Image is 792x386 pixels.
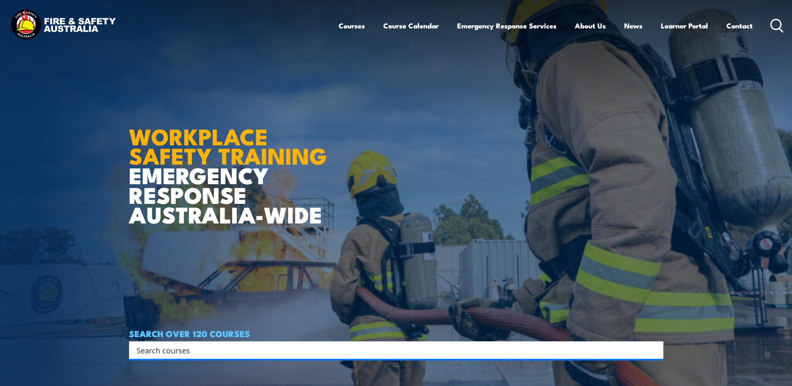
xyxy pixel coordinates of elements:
form: Search form [138,344,647,356]
strong: WORKPLACE SAFETY TRAINING [129,118,327,173]
h1: EMERGENCY RESPONSE AUSTRALIA-WIDE [129,105,333,224]
h4: SEARCH OVER 120 COURSES [129,329,663,338]
a: Course Calendar [383,15,439,37]
a: Courses [339,15,365,37]
input: Search input [137,344,645,356]
a: News [624,15,643,37]
a: Learner Portal [661,15,708,37]
a: Contact [726,15,753,37]
button: Search magnifier button [649,344,660,356]
a: Emergency Response Services [457,15,557,37]
a: About Us [575,15,606,37]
